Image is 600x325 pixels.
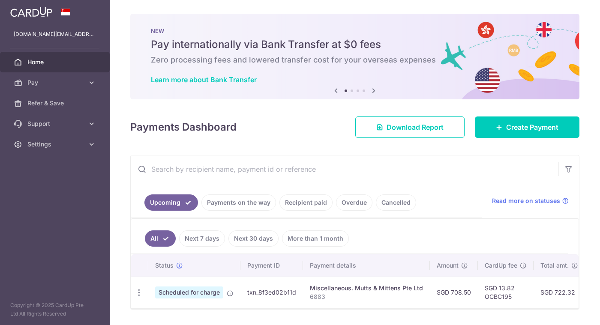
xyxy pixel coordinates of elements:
h5: Pay internationally via Bank Transfer at $0 fees [151,38,559,51]
span: Create Payment [506,122,558,132]
th: Payment ID [240,254,303,277]
p: NEW [151,27,559,34]
a: Next 30 days [228,230,279,247]
div: Miscellaneous. Mutts & Mittens Pte Ltd [310,284,423,292]
a: Next 7 days [179,230,225,247]
span: Pay [27,78,84,87]
span: Scheduled for charge [155,286,223,298]
a: Upcoming [144,194,198,211]
span: Status [155,261,174,270]
a: Download Report [355,116,465,138]
span: Amount [437,261,459,270]
td: txn_8f3ed02b11d [240,277,303,308]
a: More than 1 month [282,230,349,247]
a: Read more on statuses [492,197,569,205]
h6: Zero processing fees and lowered transfer cost for your overseas expenses [151,55,559,65]
p: [DOMAIN_NAME][EMAIL_ADDRESS][DOMAIN_NAME] [14,30,96,39]
p: 6883 [310,292,423,301]
span: Home [27,58,84,66]
td: SGD 722.32 [534,277,585,308]
a: Payments on the way [201,194,276,211]
a: All [145,230,176,247]
td: SGD 13.82 OCBC195 [478,277,534,308]
img: CardUp [10,7,52,17]
span: Read more on statuses [492,197,560,205]
span: Download Report [387,122,444,132]
a: Overdue [336,194,372,211]
a: Cancelled [376,194,416,211]
span: Support [27,119,84,128]
a: Learn more about Bank Transfer [151,75,257,84]
h4: Payments Dashboard [130,119,237,135]
a: Create Payment [475,116,579,138]
img: Bank transfer banner [130,14,579,99]
span: Total amt. [540,261,569,270]
input: Search by recipient name, payment id or reference [131,155,558,183]
a: Recipient paid [279,194,333,211]
th: Payment details [303,254,430,277]
span: CardUp fee [485,261,517,270]
span: Refer & Save [27,99,84,107]
span: Settings [27,140,84,149]
td: SGD 708.50 [430,277,478,308]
